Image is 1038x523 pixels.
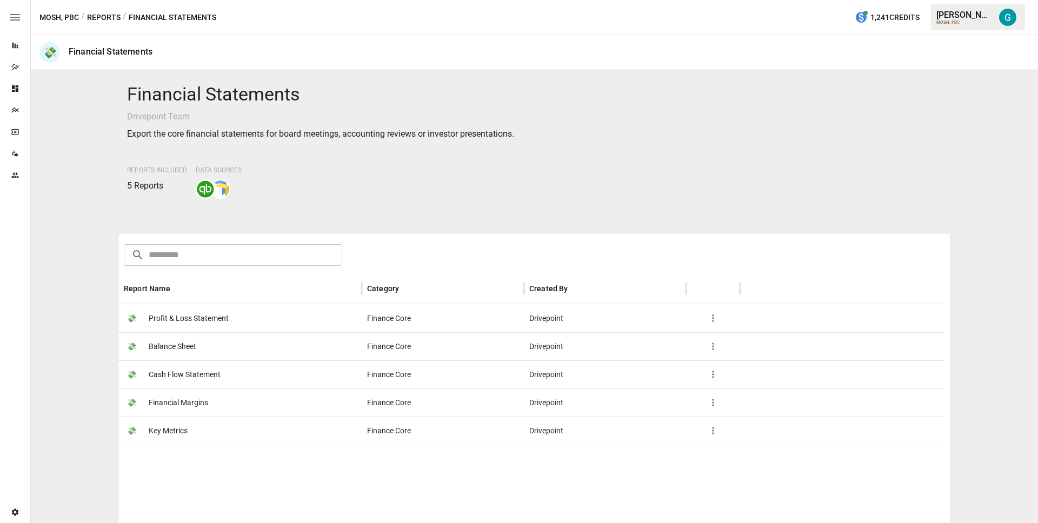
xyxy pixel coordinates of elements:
[993,2,1023,32] button: Gavin Acres
[524,417,686,445] div: Drivepoint
[124,366,140,383] span: 💸
[529,284,568,293] div: Created By
[362,417,524,445] div: Finance Core
[362,332,524,360] div: Finance Core
[39,42,60,63] div: 💸
[127,110,942,123] p: Drivepoint Team
[212,180,229,198] img: smart model
[124,394,140,411] span: 💸
[196,166,242,174] span: Data Sources
[149,389,208,417] span: Financial Margins
[850,8,924,28] button: 1,241Credits
[149,333,196,360] span: Balance Sheet
[149,361,221,388] span: Cash Flow Statement
[400,281,415,296] button: Sort
[870,11,920,24] span: 1,241 Credits
[124,284,170,293] div: Report Name
[127,128,942,140] p: Export the core financial statements for board meetings, accounting reviews or investor presentat...
[362,304,524,332] div: Finance Core
[149,305,229,332] span: Profit & Loss Statement
[124,423,140,439] span: 💸
[81,11,85,24] div: /
[524,332,686,360] div: Drivepoint
[127,166,187,174] span: Reports Included
[362,388,524,417] div: Finance Core
[524,388,686,417] div: Drivepoint
[124,310,140,326] span: 💸
[127,179,187,192] p: 5 Reports
[149,417,188,445] span: Key Metrics
[87,11,121,24] button: Reports
[171,281,187,296] button: Sort
[124,338,140,354] span: 💸
[123,11,127,24] div: /
[69,46,152,57] div: Financial Statements
[197,180,214,198] img: quickbooks
[936,20,993,25] div: MOSH, PBC
[39,11,79,24] button: MOSH, PBC
[362,360,524,388] div: Finance Core
[367,284,399,293] div: Category
[127,83,942,106] h4: Financial Statements
[524,360,686,388] div: Drivepoint
[569,281,584,296] button: Sort
[999,9,1016,26] img: Gavin Acres
[524,304,686,332] div: Drivepoint
[936,10,993,20] div: [PERSON_NAME]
